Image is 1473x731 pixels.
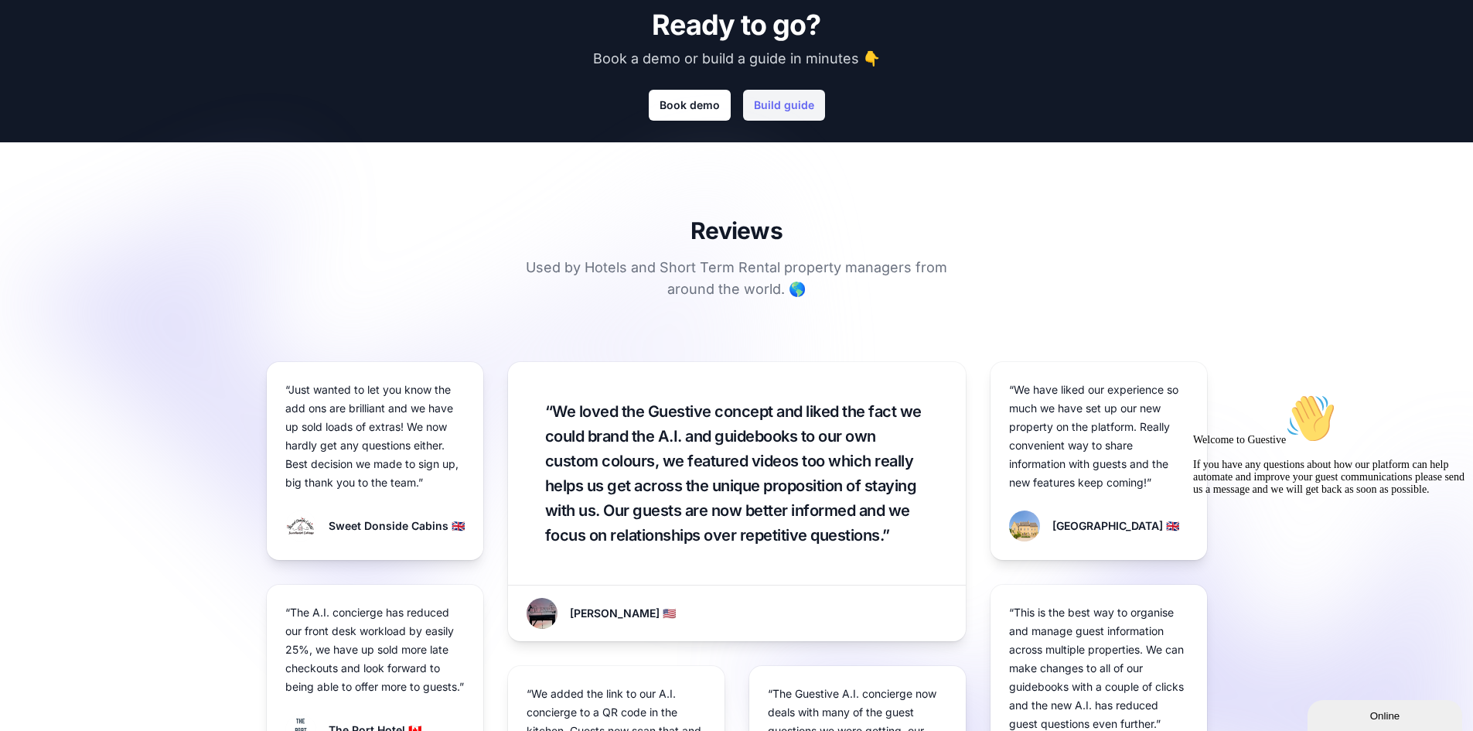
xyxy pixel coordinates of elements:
div: [PERSON_NAME] 🇺🇸 [570,604,947,623]
h2: Reviews [514,217,960,244]
div: Sweet Donside Cabins 🇬🇧 [329,517,465,535]
a: Book demo [649,90,731,121]
span: Welcome to Guestive If you have any questions about how our platform can help automate and improv... [6,46,278,108]
p: Used by Hotels and Short Term Rental property managers from around the world. 🌎 [514,257,960,300]
div: [GEOGRAPHIC_DATA] 🇬🇧 [1052,517,1179,535]
p: “The A.I. concierge has reduced our front desk workload by easily 25%, we have up sold more late ... [285,603,465,696]
p: “We loved the Guestive concept and liked the fact we could brand the A.I. and guidebooks to our o... [545,399,929,548]
a: Build guide [743,90,825,121]
p: Book a demo or build a guide in minutes 👇 [514,46,960,71]
p: “We have liked our experience so much we have set up our new property on the platform. Really con... [1009,381,1188,492]
iframe: chat widget [1308,697,1465,731]
h2: Ready to go? [477,9,997,40]
div: Welcome to Guestive👋If you have any questions about how our platform can help automate and improv... [6,6,285,108]
img: :wave: [99,6,148,56]
iframe: chat widget [1187,388,1465,692]
p: “Just wanted to let you know the add ons are brilliant and we have up sold loads of extras! We no... [285,381,465,492]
